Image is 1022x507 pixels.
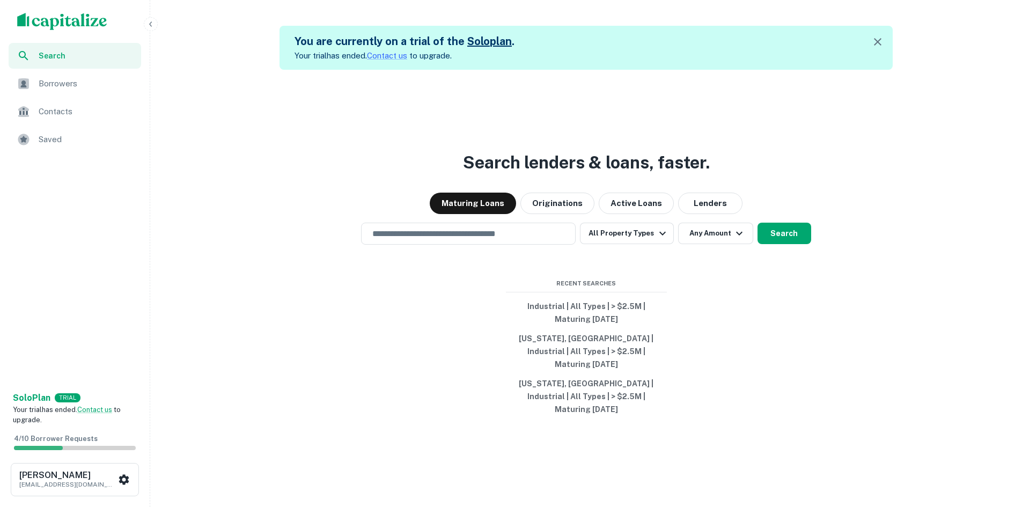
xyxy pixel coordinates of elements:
[9,43,141,69] a: Search
[39,105,135,118] span: Contacts
[9,127,141,152] a: Saved
[367,51,407,60] a: Contact us
[463,150,710,175] h3: Search lenders & loans, faster.
[13,392,50,405] a: SoloPlan
[17,13,107,30] img: capitalize-logo.png
[678,193,742,214] button: Lenders
[9,99,141,124] a: Contacts
[506,279,667,288] span: Recent Searches
[19,471,116,480] h6: [PERSON_NAME]
[14,435,98,443] span: 4 / 10 Borrower Requests
[11,463,139,496] button: [PERSON_NAME][EMAIL_ADDRESS][DOMAIN_NAME]
[19,480,116,489] p: [EMAIL_ADDRESS][DOMAIN_NAME]
[39,133,135,146] span: Saved
[678,223,753,244] button: Any Amount
[467,35,512,48] a: Soloplan
[39,77,135,90] span: Borrowers
[295,33,514,49] h5: You are currently on a trial of the .
[9,71,141,97] a: Borrowers
[430,193,516,214] button: Maturing Loans
[13,406,121,424] span: Your trial has ended. to upgrade.
[77,406,112,414] a: Contact us
[506,297,667,329] button: Industrial | All Types | > $2.5M | Maturing [DATE]
[39,50,135,62] span: Search
[520,193,594,214] button: Originations
[758,223,811,244] button: Search
[599,193,674,214] button: Active Loans
[13,393,50,403] strong: Solo Plan
[295,49,514,62] p: Your trial has ended. to upgrade.
[580,223,673,244] button: All Property Types
[506,374,667,419] button: [US_STATE], [GEOGRAPHIC_DATA] | Industrial | All Types | > $2.5M | Maturing [DATE]
[506,329,667,374] button: [US_STATE], [GEOGRAPHIC_DATA] | Industrial | All Types | > $2.5M | Maturing [DATE]
[55,393,80,402] div: TRIAL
